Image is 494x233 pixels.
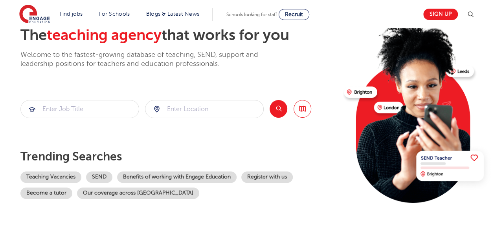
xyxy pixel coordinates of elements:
a: Find jobs [60,11,83,17]
a: For Schools [99,11,130,17]
a: Sign up [423,9,458,20]
a: Blogs & Latest News [146,11,200,17]
span: teaching agency [47,27,162,44]
input: Submit [145,100,263,118]
span: Recruit [285,11,303,17]
div: Submit [20,100,139,118]
a: SEND [86,171,112,183]
button: Search [270,100,287,118]
a: Teaching Vacancies [20,171,81,183]
p: Welcome to the fastest-growing database of teaching, SEND, support and leadership positions for t... [20,50,280,69]
img: Engage Education [19,5,50,24]
a: Recruit [279,9,309,20]
p: Trending searches [20,149,338,164]
a: Become a tutor [20,187,72,199]
h2: The that works for you [20,26,338,44]
a: Register with us [241,171,293,183]
a: Our coverage across [GEOGRAPHIC_DATA] [77,187,199,199]
input: Submit [21,100,139,118]
div: Submit [145,100,264,118]
a: Benefits of working with Engage Education [117,171,237,183]
span: Schools looking for staff [226,12,277,17]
